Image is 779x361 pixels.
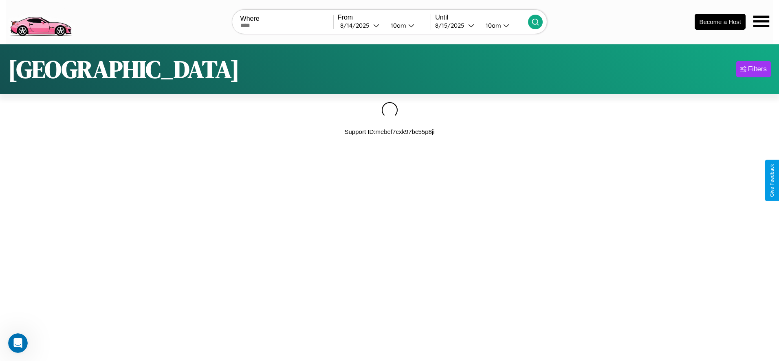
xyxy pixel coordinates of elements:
[435,14,528,21] label: Until
[435,22,468,29] div: 8 / 15 / 2025
[479,21,528,30] button: 10am
[384,21,431,30] button: 10am
[345,126,435,137] p: Support ID: mebef7cxk97bc55p8ji
[6,4,75,38] img: logo
[340,22,373,29] div: 8 / 14 / 2025
[338,14,431,21] label: From
[748,65,767,73] div: Filters
[240,15,333,22] label: Where
[482,22,503,29] div: 10am
[736,61,771,77] button: Filters
[695,14,746,30] button: Become a Host
[8,333,28,353] iframe: Intercom live chat
[769,164,775,197] div: Give Feedback
[387,22,408,29] div: 10am
[338,21,384,30] button: 8/14/2025
[8,53,240,86] h1: [GEOGRAPHIC_DATA]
